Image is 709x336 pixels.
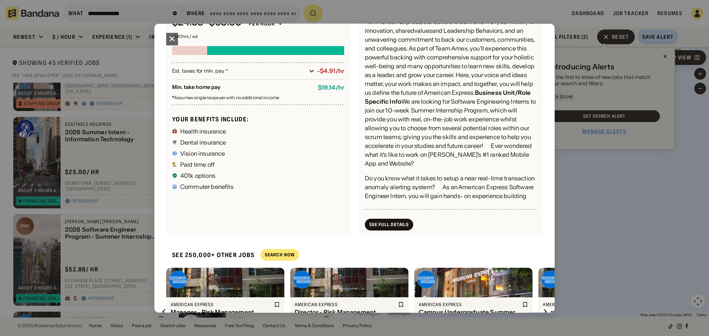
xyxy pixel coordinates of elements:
[171,309,273,316] div: Manager - Risk Management
[172,115,344,123] div: Your benefits include:
[180,162,215,167] div: Paid time off
[295,309,397,316] div: Director - Risk Management
[172,18,242,28] div: $ 24.05 - $63.00
[543,302,645,308] div: American Express
[365,89,531,105] div: Business Unit/Role Specific Info
[369,222,409,227] div: See Full Details
[172,35,344,39] div: at 40 hrs / wk
[295,302,397,308] div: American Express
[365,18,537,168] div: At American Express, our culture is built on a 175-year history of innovation, shared and Leaders...
[166,245,254,265] div: See 250,000+ other jobs
[171,302,273,308] div: American Express
[172,67,306,75] div: Est. taxes for min. pay *
[249,21,275,27] div: Per hour
[265,253,295,257] div: Search Now
[172,84,312,91] div: Min. take home pay
[365,174,537,245] div: Do you know what it takes to setup a near real-time transaction anomaly alerting system? As an Am...
[318,84,344,91] div: $ 19.14 / hr
[419,302,521,308] div: American Express
[180,184,233,190] div: Commuter benefits
[541,271,559,288] img: American Express logo
[417,271,435,288] img: American Express logo
[158,306,170,318] img: Left Arrow
[172,96,344,100] div: Assumes single taxpayer with no additional income
[419,309,521,323] div: Campus Undergraduate Summer Internship Program - 2026, Finance
[317,68,344,75] div: -$4.91/hr
[539,306,551,318] img: Right Arrow
[180,173,215,179] div: 401k options
[169,271,187,288] img: American Express logo
[414,27,432,35] a: values
[180,139,226,145] div: Dental insurance
[180,128,226,134] div: Health insurance
[180,150,225,156] div: Vision insurance
[293,271,311,288] img: American Express logo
